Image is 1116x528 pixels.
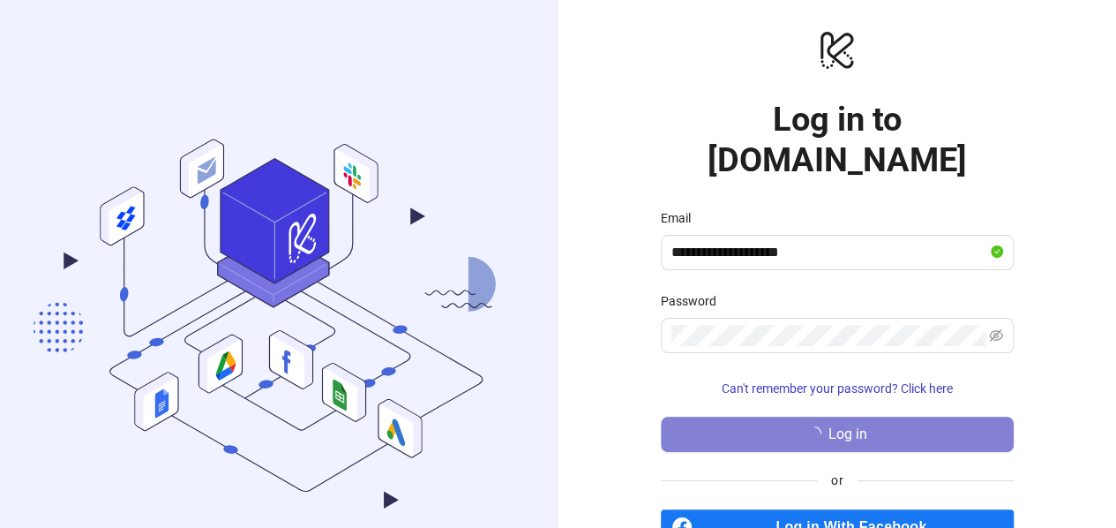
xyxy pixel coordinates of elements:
button: Log in [661,417,1014,452]
input: Email [671,242,987,263]
span: Can't remember your password? Click here [722,381,953,396]
a: Can't remember your password? Click here [661,381,1014,396]
button: Can't remember your password? Click here [661,374,1014,403]
span: or [817,471,857,490]
label: Password [661,291,728,311]
span: loading [805,425,822,441]
input: Password [671,325,986,346]
label: Email [661,208,702,228]
h1: Log in to [DOMAIN_NAME] [661,99,1014,180]
span: Log in [828,426,867,442]
span: eye-invisible [989,328,1003,343]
